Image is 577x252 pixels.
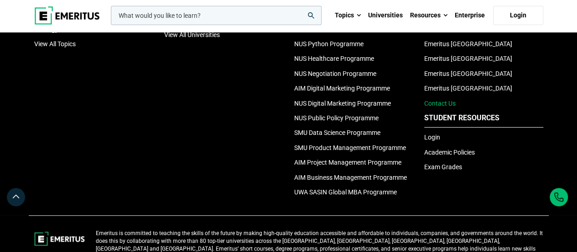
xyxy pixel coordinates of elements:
[294,85,390,92] a: AIM Digital Marketing Programme
[424,100,456,107] a: Contact Us
[34,26,127,33] a: Strategy and Innovation Courses
[424,163,462,171] a: Exam Grades
[34,230,85,248] img: footer-logo
[294,159,401,166] a: AIM Project Management Programme
[493,6,543,25] a: Login
[294,55,374,62] a: NUS Healthcare Programme
[424,70,512,77] a: Emeritus [GEOGRAPHIC_DATA]
[294,100,391,107] a: NUS Digital Marketing Programme
[294,114,379,122] a: NUS Public Policy Programme
[294,144,406,151] a: SMU Product Management Programme
[294,26,374,33] a: UWA AIM Global MBA Online
[294,70,376,77] a: NUS Negotiation Programme
[424,85,512,92] a: Emeritus [GEOGRAPHIC_DATA]
[424,55,512,62] a: Emeritus [GEOGRAPHIC_DATA]
[424,149,475,156] a: Academic Policies
[34,40,76,48] a: View All Topics
[294,129,380,136] a: SMU Data Science Programme
[424,134,440,141] a: Login
[424,26,471,33] a: Emeritus LATAM
[111,6,322,25] input: woocommerce-product-search-field-0
[294,188,397,196] a: UWA SASIN Global MBA Programme
[424,40,512,48] a: Emeritus [GEOGRAPHIC_DATA]
[294,40,364,48] a: NUS Python Programme
[164,31,220,38] a: View All Universities
[294,174,407,181] a: AIM Business Management Programme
